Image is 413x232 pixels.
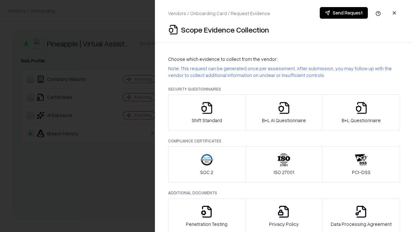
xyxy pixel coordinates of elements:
button: ISO 27001 [245,146,323,182]
p: B+L Questionnaire [342,117,381,124]
p: Privacy Policy [269,221,299,227]
button: B+L AI Questionnaire [245,94,323,130]
p: B+L AI Questionnaire [262,117,306,124]
button: B+L Questionnaire [322,94,400,130]
button: PCI-DSS [322,146,400,182]
p: Penetration Testing [186,221,227,227]
p: Data Processing Agreement [331,221,392,227]
p: Shift Standard [192,117,222,124]
p: Scope Evidence Collection [181,24,269,35]
p: Additional Documents [168,190,400,196]
button: Send Request [320,7,368,19]
button: Shift Standard [168,94,246,130]
p: SOC 2 [200,169,213,176]
p: Compliance Certificates [168,138,400,144]
p: Choose which evidence to collect from the vendor: [168,56,400,63]
p: ISO 27001 [274,169,294,176]
p: Note: This request can be generated once per assessment. After submission, you may follow up with... [168,65,400,79]
p: Vendors / Onboarding Card / Request Evidence [168,10,270,17]
p: PCI-DSS [352,169,370,176]
p: Security Questionnaires [168,86,400,92]
button: SOC 2 [168,146,246,182]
